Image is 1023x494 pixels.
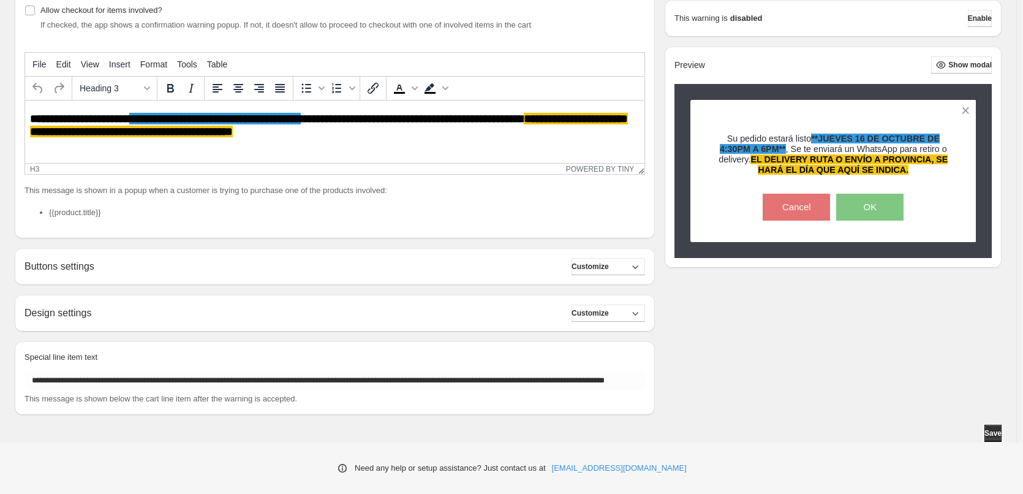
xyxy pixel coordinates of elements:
[968,13,992,23] span: Enable
[363,78,383,99] button: Insert/edit link
[420,78,450,99] div: Background color
[49,207,645,219] li: {{product.title}}
[40,6,162,15] span: Allow checkout for items involved?
[32,59,47,69] span: File
[552,462,687,474] a: [EMAIL_ADDRESS][DOMAIN_NAME]
[296,78,327,99] div: Bullet list
[28,78,48,99] button: Undo
[327,78,357,99] div: Numbered list
[109,59,130,69] span: Insert
[730,12,763,25] strong: disabled
[207,78,228,99] button: Align left
[948,60,992,70] span: Show modal
[249,78,270,99] button: Align right
[566,165,635,173] a: Powered by Tiny
[984,425,1002,442] button: Save
[720,134,940,154] span: **JUEVES 16 DE OCTUBRE DE 4:30PM A 6PM**
[712,134,955,176] h3: Su pedido estará listo , Se te enviará un WhatsApp para retiro o delivery.
[750,154,948,175] span: EL DELIVERY RUTA O ENVÍO A PROVINCIA, SE HARÁ EL DÍA QUE AQUÍ SE INDICA.
[81,59,99,69] span: View
[48,78,69,99] button: Redo
[968,10,992,27] button: Enable
[228,78,249,99] button: Align center
[80,83,140,93] span: Heading 3
[207,59,227,69] span: Table
[674,60,705,70] h2: Preview
[572,262,609,272] span: Customize
[389,78,420,99] div: Text color
[763,194,830,221] button: Cancel
[984,428,1002,438] span: Save
[25,260,94,272] h2: Buttons settings
[572,258,645,275] button: Customize
[25,394,297,403] span: This message is shown below the cart line item after the warning is accepted.
[40,20,531,29] span: If checked, the app shows a confirmation warning popup. If not, it doesn't allow to proceed to ch...
[674,12,728,25] p: This warning is
[181,78,202,99] button: Italic
[25,101,644,163] iframe: Rich Text Area
[25,307,91,319] h2: Design settings
[572,308,609,318] span: Customize
[634,164,644,174] div: Resize
[270,78,290,99] button: Justify
[56,59,71,69] span: Edit
[25,352,97,362] span: Special line item text
[30,165,39,173] div: h3
[140,59,167,69] span: Format
[25,184,645,197] p: This message is shown in a popup when a customer is trying to purchase one of the products involved:
[160,78,181,99] button: Bold
[75,78,154,99] button: Formats
[177,59,197,69] span: Tools
[572,305,645,322] button: Customize
[836,194,904,221] button: OK
[931,56,992,74] button: Show modal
